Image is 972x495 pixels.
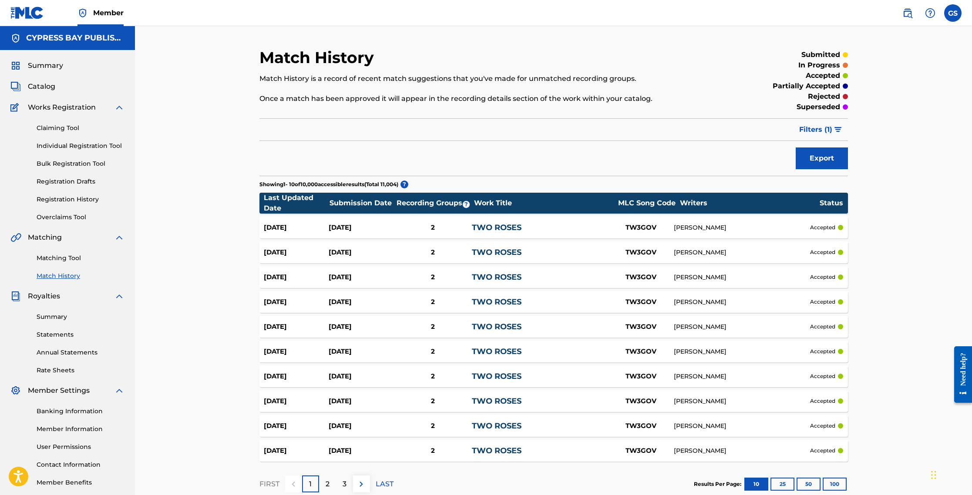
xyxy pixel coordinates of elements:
[37,478,124,487] a: Member Benefits
[794,119,848,140] button: Filters (1)
[810,447,835,455] p: accepted
[259,74,713,84] p: Match History is a record of recent match suggestions that you've made for unmatched recording gr...
[472,248,521,257] a: TWO ROSES
[810,248,835,256] p: accepted
[376,479,394,489] p: LAST
[28,60,63,71] span: Summary
[264,322,329,332] div: [DATE]
[10,33,21,43] img: Accounts
[394,223,471,233] div: 2
[931,462,936,488] div: Drag
[259,94,713,104] p: Once a match has been approved it will appear in the recording details section of the work within...
[810,422,835,430] p: accepted
[114,232,124,243] img: expand
[609,396,674,406] div: TW3GOV
[10,385,21,396] img: Member Settings
[674,322,811,331] div: [PERSON_NAME]
[810,397,835,405] p: accepted
[614,198,679,208] div: MLC Song Code
[797,102,840,112] p: superseded
[37,195,124,204] a: Registration History
[37,407,124,416] a: Banking Information
[394,297,471,307] div: 2
[806,70,840,81] p: accepted
[264,272,329,282] div: [DATE]
[329,371,394,381] div: [DATE]
[770,478,794,491] button: 25
[343,479,346,489] p: 3
[264,396,329,406] div: [DATE]
[326,479,330,489] p: 2
[609,322,674,332] div: TW3GOV
[472,371,521,381] a: TWO ROSES
[472,347,521,356] a: TWO ROSES
[674,397,811,406] div: [PERSON_NAME]
[472,272,521,282] a: TWO ROSES
[744,478,768,491] button: 10
[472,396,521,406] a: TWO ROSES
[77,8,88,18] img: Top Rightsholder
[463,201,470,208] span: ?
[114,291,124,301] img: expand
[609,297,674,307] div: TW3GOV
[10,81,21,92] img: Catalog
[474,198,613,208] div: Work Title
[820,198,843,208] div: Status
[902,8,913,18] img: search
[264,347,329,357] div: [DATE]
[10,7,44,19] img: MLC Logo
[264,223,329,233] div: [DATE]
[37,271,124,281] a: Match History
[674,421,811,431] div: [PERSON_NAME]
[37,460,124,469] a: Contact Information
[773,81,840,91] p: partially accepted
[259,479,279,489] p: FIRST
[400,181,408,188] span: ?
[674,446,811,455] div: [PERSON_NAME]
[114,385,124,396] img: expand
[810,298,835,306] p: accepted
[10,102,22,113] img: Works Registration
[472,421,521,431] a: TWO ROSES
[674,248,811,257] div: [PERSON_NAME]
[28,232,62,243] span: Matching
[37,124,124,133] a: Claiming Tool
[37,159,124,168] a: Bulk Registration Tool
[394,446,471,456] div: 2
[609,421,674,431] div: TW3GOV
[609,446,674,456] div: TW3GOV
[609,223,674,233] div: TW3GOV
[472,446,521,455] a: TWO ROSES
[609,347,674,357] div: TW3GOV
[925,8,935,18] img: help
[810,348,835,355] p: accepted
[264,446,329,456] div: [DATE]
[948,340,972,410] iframe: Resource Center
[37,312,124,321] a: Summary
[394,322,471,332] div: 2
[330,198,395,208] div: Submission Date
[356,479,367,489] img: right
[28,385,90,396] span: Member Settings
[472,322,521,331] a: TWO ROSES
[680,198,819,208] div: Writers
[928,453,972,495] div: Chat Widget
[264,421,329,431] div: [DATE]
[37,213,124,222] a: Overclaims Tool
[264,297,329,307] div: [DATE]
[674,298,811,307] div: [PERSON_NAME]
[801,50,840,60] p: submitted
[329,272,394,282] div: [DATE]
[37,141,124,151] a: Individual Registration Tool
[37,254,124,263] a: Matching Tool
[810,273,835,281] p: accepted
[799,124,832,135] span: Filters ( 1 )
[472,297,521,307] a: TWO ROSES
[609,272,674,282] div: TW3GOV
[37,366,124,375] a: Rate Sheets
[93,8,124,18] span: Member
[674,223,811,232] div: [PERSON_NAME]
[28,81,55,92] span: Catalog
